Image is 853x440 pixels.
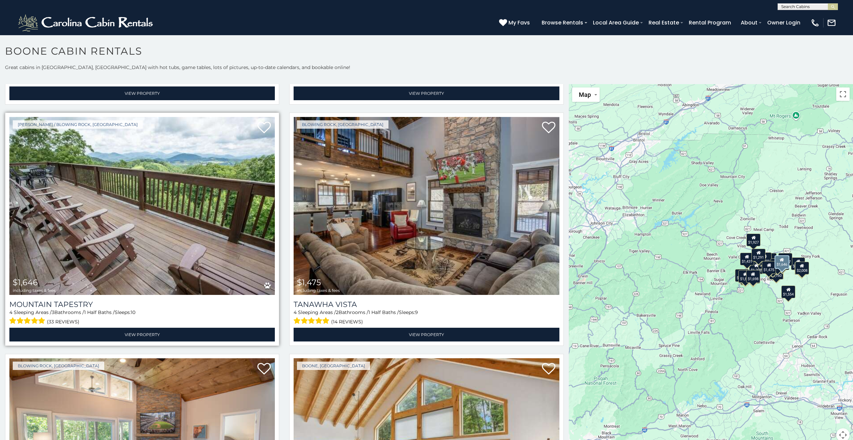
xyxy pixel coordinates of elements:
span: Map [579,91,591,98]
div: $1,554 [781,286,795,298]
a: Mountain Tapestry $1,646 including taxes & fees [9,117,275,295]
div: $3,072 [791,257,805,270]
div: $1,698 [746,270,760,282]
a: Add to favorites [257,121,271,135]
div: $1,208 [749,261,763,274]
a: Mountain Tapestry [9,300,275,309]
div: $1,291 [751,249,766,261]
a: Add to favorites [257,362,271,376]
a: Owner Login [764,17,804,28]
div: $1,688 [746,271,760,284]
a: Add to favorites [542,362,555,376]
span: including taxes & fees [13,288,56,293]
div: $1,927 [746,233,760,246]
a: View Property [9,328,275,341]
a: [PERSON_NAME] / Blowing Rock, [GEOGRAPHIC_DATA] [13,120,143,129]
div: $1,806 [794,262,808,274]
div: $1,589 [771,258,785,271]
img: Mountain Tapestry [9,117,275,295]
img: phone-regular-white.png [810,18,820,27]
a: Tanawha Vista $1,475 including taxes & fees [294,117,559,295]
span: (14 reviews) [331,317,363,326]
div: $1,896 [738,270,752,283]
div: $2,207 [778,253,792,265]
a: Local Area Guide [590,17,642,28]
div: $2,008 [795,262,809,274]
span: (33 reviews) [47,317,79,326]
div: $1,646 [774,255,789,269]
a: Tanawha Vista [294,300,559,309]
a: Blowing Rock, [GEOGRAPHIC_DATA] [297,120,388,129]
div: $2,007 [735,269,749,281]
span: 10 [131,309,135,315]
a: My Favs [499,18,532,27]
span: 1 Half Baths / [368,309,399,315]
span: 4 [294,309,297,315]
span: $1,646 [13,277,38,287]
a: Real Estate [645,17,682,28]
img: White-1-2.png [17,13,156,33]
a: Boone, [GEOGRAPHIC_DATA] [297,362,370,370]
div: $2,160 [769,267,783,279]
div: Sleeping Areas / Bathrooms / Sleeps: [9,309,275,326]
a: About [737,17,761,28]
a: View Property [294,328,559,341]
span: My Favs [508,18,530,27]
span: 1 Half Baths / [84,309,115,315]
span: 3 [52,309,54,315]
img: mail-regular-white.png [827,18,836,27]
a: Browse Rentals [538,17,587,28]
span: $1,475 [297,277,321,287]
span: 4 [9,309,12,315]
a: Rental Program [685,17,734,28]
a: Add to favorites [542,121,555,135]
div: $2,562 [770,266,784,279]
span: including taxes & fees [297,288,340,293]
div: Sleeping Areas / Bathrooms / Sleeps: [294,309,559,326]
div: $1,475 [762,261,776,273]
a: Blowing Rock, [GEOGRAPHIC_DATA] [13,362,104,370]
img: Tanawha Vista [294,117,559,295]
button: Change map style [572,87,600,102]
div: $1,431 [740,252,754,265]
div: $1,862 [738,270,752,283]
span: 2 [336,309,339,315]
a: View Property [294,86,559,100]
button: Toggle fullscreen view [836,87,850,101]
span: 9 [415,309,418,315]
a: View Property [9,86,275,100]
